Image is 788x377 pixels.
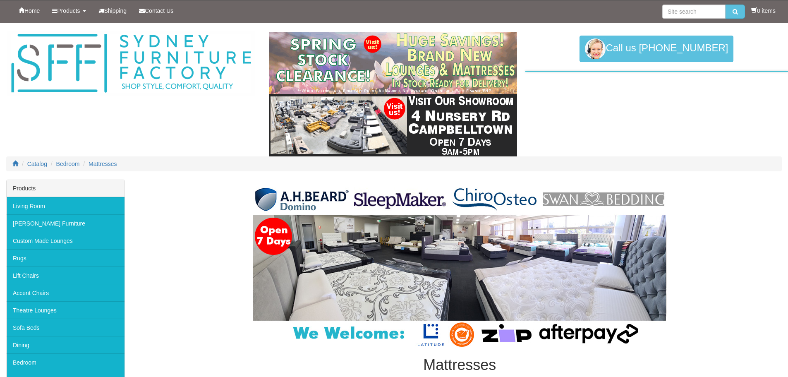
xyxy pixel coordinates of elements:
div: Products [7,180,125,197]
a: Lift Chairs [7,267,125,284]
span: Home [24,7,40,14]
a: Dining [7,336,125,353]
span: Contact Us [145,7,173,14]
img: Sydney Furniture Factory [7,31,255,96]
a: Sofa Beds [7,319,125,336]
span: Products [57,7,80,14]
a: Mattresses [89,161,117,167]
a: Bedroom [56,161,80,167]
a: Custom Made Lounges [7,232,125,249]
a: Catalog [27,161,47,167]
h1: Mattresses [137,357,782,373]
input: Site search [662,5,726,19]
a: Rugs [7,249,125,267]
a: [PERSON_NAME] Furniture [7,214,125,232]
a: Living Room [7,197,125,214]
a: Contact Us [133,0,180,21]
li: 0 items [751,7,776,15]
a: Theatre Lounges [7,301,125,319]
a: Products [46,0,92,21]
a: Accent Chairs [7,284,125,301]
span: Shipping [104,7,127,14]
a: Home [12,0,46,21]
a: Bedroom [7,353,125,371]
img: Mattresses [253,184,666,348]
a: Shipping [92,0,133,21]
